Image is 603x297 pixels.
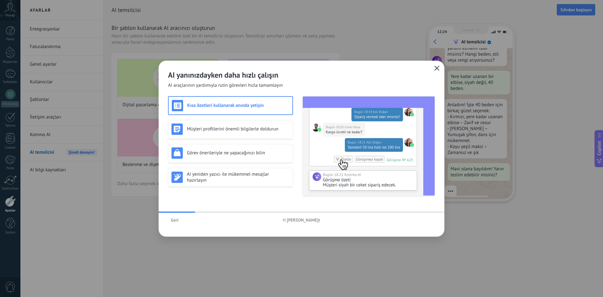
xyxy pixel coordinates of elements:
[187,171,290,183] h3: AI yeniden yazıcı ile mükemmel mesajlar hazırlayın
[187,102,289,108] h3: Kısa özetleri kullanarak anında yetişin
[168,82,283,89] span: AI araçlarının yardımıyla rutin görevleri hızla tamamlayın
[171,218,178,222] span: Geri
[168,70,435,80] h2: AI yanınızdayken daha hızlı çalışın
[187,126,290,132] h3: Müşteri profillerini önemli bilgilerle doldurun
[187,150,290,156] h3: Görev önerileriyle ne yapacağınızı bilin
[168,215,181,225] button: Geri
[287,218,320,222] span: [PERSON_NAME]t
[280,215,323,225] button: [PERSON_NAME]t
